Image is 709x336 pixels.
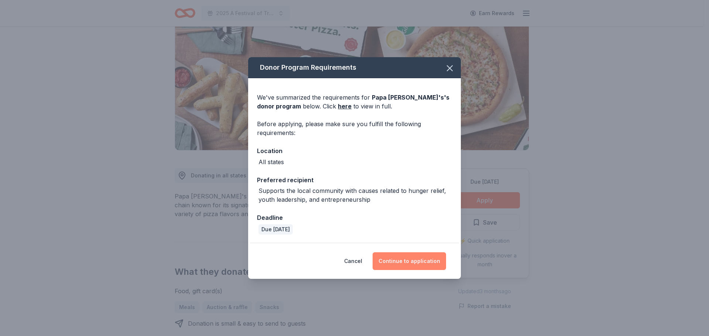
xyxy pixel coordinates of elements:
[258,157,284,166] div: All states
[257,93,452,111] div: We've summarized the requirements for below. Click to view in full.
[248,57,461,78] div: Donor Program Requirements
[258,186,452,204] div: Supports the local community with causes related to hunger relief, youth leadership, and entrepre...
[257,213,452,222] div: Deadline
[257,119,452,137] div: Before applying, please make sure you fulfill the following requirements:
[338,102,352,111] a: here
[257,146,452,156] div: Location
[373,252,446,270] button: Continue to application
[257,175,452,185] div: Preferred recipient
[258,224,293,235] div: Due [DATE]
[344,252,362,270] button: Cancel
